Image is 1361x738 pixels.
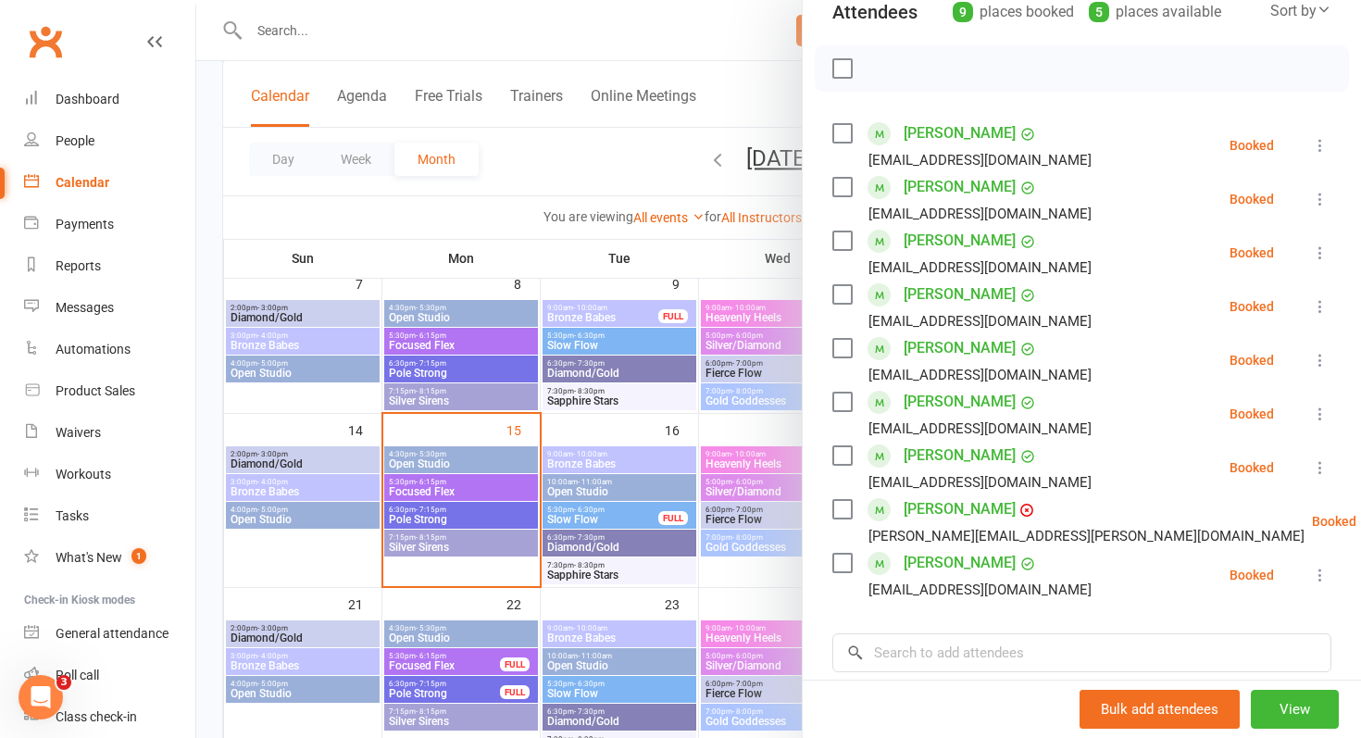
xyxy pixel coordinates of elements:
[1230,246,1274,259] div: Booked
[24,495,195,537] a: Tasks
[56,425,101,440] div: Waivers
[24,537,195,579] a: What's New1
[868,363,1092,387] div: [EMAIL_ADDRESS][DOMAIN_NAME]
[56,383,135,398] div: Product Sales
[56,342,131,356] div: Automations
[1312,515,1356,528] div: Booked
[868,148,1092,172] div: [EMAIL_ADDRESS][DOMAIN_NAME]
[1230,407,1274,420] div: Booked
[19,675,63,719] iframe: Intercom live chat
[832,633,1331,672] input: Search to add attendees
[131,548,146,564] span: 1
[904,548,1016,578] a: [PERSON_NAME]
[24,245,195,287] a: Reports
[904,333,1016,363] a: [PERSON_NAME]
[1080,690,1240,729] button: Bulk add attendees
[1230,569,1274,582] div: Booked
[24,655,195,696] a: Roll call
[56,467,111,482] div: Workouts
[904,280,1016,309] a: [PERSON_NAME]
[24,120,195,162] a: People
[56,133,94,148] div: People
[56,300,114,315] div: Messages
[904,387,1016,417] a: [PERSON_NAME]
[24,370,195,412] a: Product Sales
[868,470,1092,494] div: [EMAIL_ADDRESS][DOMAIN_NAME]
[1230,461,1274,474] div: Booked
[1230,193,1274,206] div: Booked
[1230,354,1274,367] div: Booked
[868,524,1305,548] div: [PERSON_NAME][EMAIL_ADDRESS][PERSON_NAME][DOMAIN_NAME]
[56,175,109,190] div: Calendar
[56,668,99,682] div: Roll call
[22,19,69,65] a: Clubworx
[24,412,195,454] a: Waivers
[24,162,195,204] a: Calendar
[56,92,119,106] div: Dashboard
[56,217,114,231] div: Payments
[1089,2,1109,22] div: 5
[24,454,195,495] a: Workouts
[56,675,71,690] span: 3
[56,550,122,565] div: What's New
[953,2,973,22] div: 9
[56,258,101,273] div: Reports
[904,494,1016,524] a: [PERSON_NAME]
[868,202,1092,226] div: [EMAIL_ADDRESS][DOMAIN_NAME]
[24,204,195,245] a: Payments
[56,508,89,523] div: Tasks
[904,441,1016,470] a: [PERSON_NAME]
[24,79,195,120] a: Dashboard
[1230,139,1274,152] div: Booked
[24,287,195,329] a: Messages
[56,626,169,641] div: General attendance
[24,613,195,655] a: General attendance kiosk mode
[904,226,1016,256] a: [PERSON_NAME]
[868,256,1092,280] div: [EMAIL_ADDRESS][DOMAIN_NAME]
[868,309,1092,333] div: [EMAIL_ADDRESS][DOMAIN_NAME]
[904,172,1016,202] a: [PERSON_NAME]
[56,709,137,724] div: Class check-in
[868,417,1092,441] div: [EMAIL_ADDRESS][DOMAIN_NAME]
[1251,690,1339,729] button: View
[904,119,1016,148] a: [PERSON_NAME]
[1230,300,1274,313] div: Booked
[24,696,195,738] a: Class kiosk mode
[24,329,195,370] a: Automations
[868,578,1092,602] div: [EMAIL_ADDRESS][DOMAIN_NAME]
